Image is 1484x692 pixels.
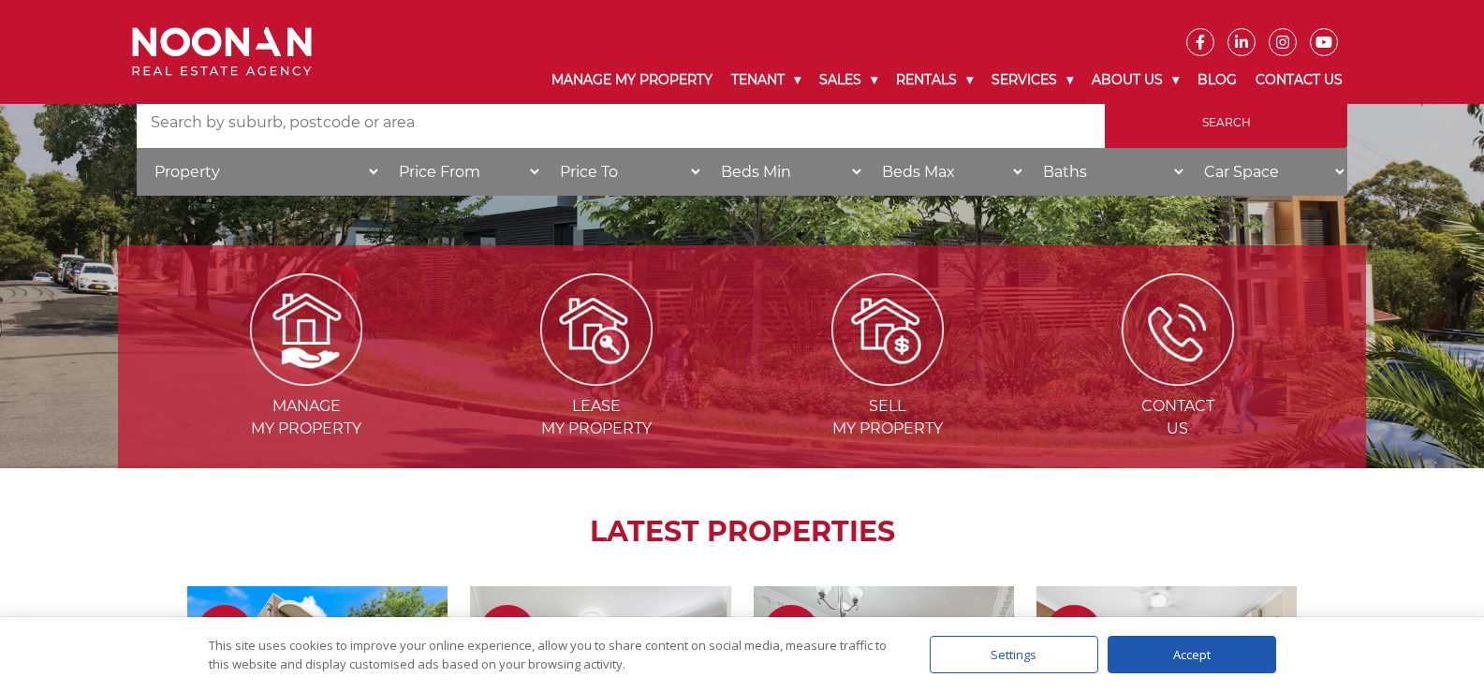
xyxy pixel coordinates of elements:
a: ContactUs [1035,319,1321,437]
a: Services [982,56,1082,104]
span: Manage my Property [163,395,449,440]
a: Contact Us [1246,56,1352,104]
span: Lease my Property [453,395,740,440]
input: Search by suburb, postcode or area [137,97,1105,148]
a: Leasemy Property [453,319,740,437]
a: Rentals [887,56,982,104]
img: ICONS [1122,273,1234,386]
a: Blog [1188,56,1246,104]
a: About Us [1082,56,1188,104]
a: Tenant [722,56,810,104]
img: Lease my property [540,273,653,386]
div: This site uses cookies to improve your online experience, allow you to share content on social me... [209,636,892,673]
a: Manage My Property [542,56,722,104]
img: Sell my property [831,273,944,386]
a: Sales [810,56,887,104]
div: Settings [930,636,1098,673]
span: Sell my Property [744,395,1031,440]
input: Search [1105,97,1347,148]
a: Managemy Property [163,319,449,437]
div: Accept [1108,636,1276,673]
span: Contact Us [1035,395,1321,440]
h2: LATEST PROPERTIES [165,515,1319,549]
a: Sellmy Property [744,319,1031,437]
img: Noonan Real Estate Agency [132,27,312,77]
img: Manage my Property [250,273,362,386]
